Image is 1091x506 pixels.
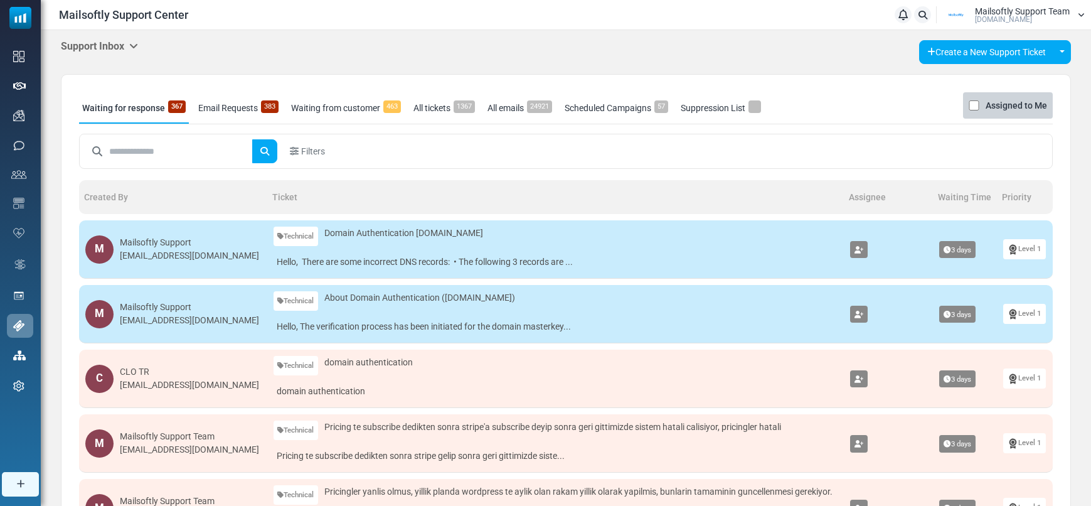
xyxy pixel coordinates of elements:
span: Mailsoftly Support Center [59,6,188,23]
span: 57 [654,100,668,113]
a: Waiting for response367 [79,92,189,124]
span: About Domain Authentication ([DOMAIN_NAME]) [324,291,515,304]
img: settings-icon.svg [13,380,24,392]
img: email-templates-icon.svg [13,198,24,209]
div: Mailsoftly Support [120,236,259,249]
a: Hello, The verification process has been initiated for the domain masterkey... [274,317,838,336]
a: Hello, There are some incorrect DNS records: • The following 3 records are ... [274,252,838,272]
span: 1367 [454,100,475,113]
span: Pricingler yanlis olmus, yillik planda wordpress te aylik olan rakam yillik olarak yapilmis, bunl... [324,485,833,498]
img: campaigns-icon.png [13,110,24,121]
a: Technical [274,356,319,375]
a: Technical [274,291,319,311]
a: Technical [274,485,319,505]
div: M [85,429,114,458]
span: 463 [383,100,401,113]
a: Email Requests383 [195,92,282,124]
a: All emails24921 [484,92,555,124]
div: M [85,300,114,328]
span: Filters [301,145,325,158]
th: Created By [79,180,267,214]
img: domain-health-icon.svg [13,228,24,238]
span: 383 [261,100,279,113]
img: workflow.svg [13,257,27,272]
h5: Support Inbox [61,40,138,52]
img: dashboard-icon.svg [13,51,24,62]
a: Waiting from customer463 [288,92,404,124]
th: Assignee [844,180,933,214]
span: 3 days [939,241,976,259]
div: M [85,235,114,264]
div: [EMAIL_ADDRESS][DOMAIN_NAME] [120,443,259,456]
span: 3 days [939,306,976,323]
div: [EMAIL_ADDRESS][DOMAIN_NAME] [120,314,259,327]
label: Assigned to Me [986,98,1047,113]
div: C [85,365,114,393]
a: Technical [274,227,319,246]
a: Level 1 [1003,433,1046,453]
img: User Logo [940,6,972,24]
th: Ticket [267,180,844,214]
span: Mailsoftly Support Team [975,7,1070,16]
a: Level 1 [1003,304,1046,323]
div: [EMAIL_ADDRESS][DOMAIN_NAME] [120,379,259,392]
th: Priority [997,180,1053,214]
img: support-icon-active.svg [13,320,24,331]
span: 3 days [939,435,976,453]
span: 367 [168,100,186,113]
a: Pricing te subscribe dedikten sonra stripe gelip sonra geri gittimizde siste... [274,446,838,466]
a: Create a New Support Ticket [919,40,1054,64]
div: [EMAIL_ADDRESS][DOMAIN_NAME] [120,249,259,262]
span: domain authentication [324,356,413,369]
span: Pricing te subscribe dedikten sonra stripe'a subscribe deyip sonra geri gittimizde sistem hatali ... [324,421,781,434]
img: contacts-icon.svg [11,170,26,179]
span: 3 days [939,370,976,388]
img: landing_pages.svg [13,290,24,301]
a: Scheduled Campaigns57 [561,92,671,124]
div: Mailsoftly Support Team [120,430,259,443]
img: sms-icon.png [13,140,24,151]
div: CLO TR [120,365,259,379]
img: mailsoftly_icon_blue_white.svg [9,7,31,29]
span: [DOMAIN_NAME] [975,16,1032,23]
th: Waiting Time [933,180,997,214]
a: Level 1 [1003,239,1046,259]
a: Level 1 [1003,369,1046,388]
span: 24921 [527,100,552,113]
div: Mailsoftly Support [120,301,259,314]
a: User Logo Mailsoftly Support Team [DOMAIN_NAME] [940,6,1085,24]
a: Technical [274,421,319,440]
a: Suppression List [678,92,764,124]
span: Domain Authentication [DOMAIN_NAME] [324,227,483,240]
a: All tickets1367 [410,92,478,124]
a: domain authentication [274,382,838,401]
